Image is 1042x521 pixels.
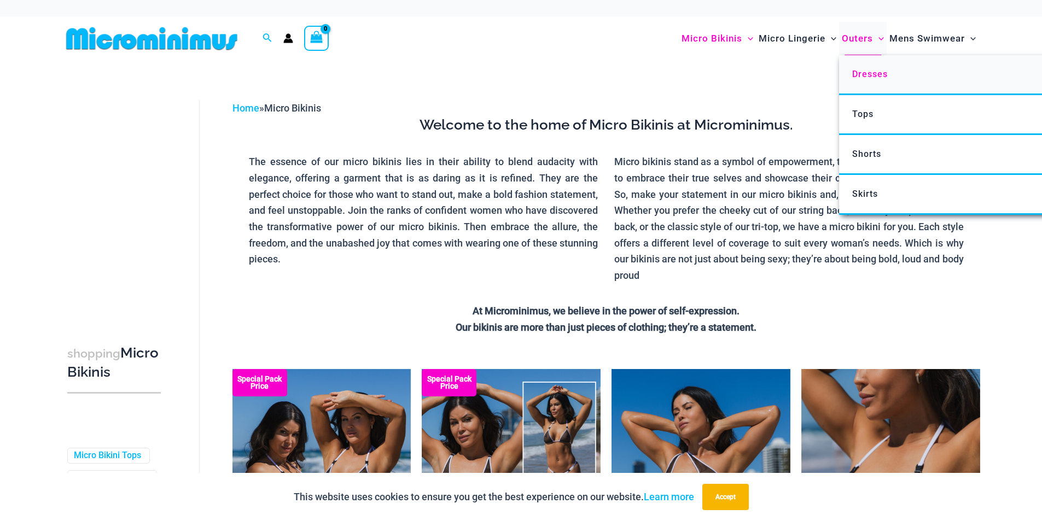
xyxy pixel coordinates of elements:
span: Menu Toggle [873,25,884,52]
b: Special Pack Price [422,376,476,390]
b: Special Pack Price [232,376,287,390]
a: Search icon link [263,32,272,45]
span: » [232,102,321,114]
p: This website uses cookies to ensure you get the best experience on our website. [294,489,694,505]
strong: Our bikinis are more than just pieces of clothing; they’re a statement. [456,321,756,333]
span: Micro Lingerie [759,25,825,52]
a: View Shopping Cart, empty [304,26,329,51]
span: Dresses [852,69,888,79]
a: Home [232,102,259,114]
p: Micro bikinis stand as a symbol of empowerment, tailored for women who dare to embrace their true... [614,154,964,284]
button: Accept [702,484,749,510]
iframe: TrustedSite Certified [67,91,166,310]
a: Account icon link [283,33,293,43]
span: shopping [67,347,120,360]
span: Micro Bikinis [264,102,321,114]
a: Micro Bikini Tops [74,450,141,461]
a: OutersMenu ToggleMenu Toggle [839,22,887,55]
strong: At Microminimus, we believe in the power of self-expression. [473,305,740,317]
h3: Micro Bikinis [67,344,161,382]
a: Mens SwimwearMenu ToggleMenu Toggle [887,22,979,55]
a: Micro Bikini Bottoms [74,472,148,495]
p: The essence of our micro bikinis lies in their ability to blend audacity with elegance, offering ... [249,154,598,267]
span: Skirts [852,189,878,199]
a: Micro BikinisMenu ToggleMenu Toggle [679,22,756,55]
img: MM SHOP LOGO FLAT [62,26,242,51]
span: Mens Swimwear [889,25,965,52]
nav: Site Navigation [677,20,981,57]
a: Micro LingerieMenu ToggleMenu Toggle [756,22,839,55]
span: Menu Toggle [965,25,976,52]
a: Learn more [644,491,694,502]
span: Menu Toggle [825,25,836,52]
h3: Welcome to the home of Micro Bikinis at Microminimus. [241,116,972,134]
span: Outers [842,25,873,52]
span: Micro Bikinis [682,25,742,52]
span: Shorts [852,149,881,159]
span: Tops [852,109,874,119]
span: Menu Toggle [742,25,753,52]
